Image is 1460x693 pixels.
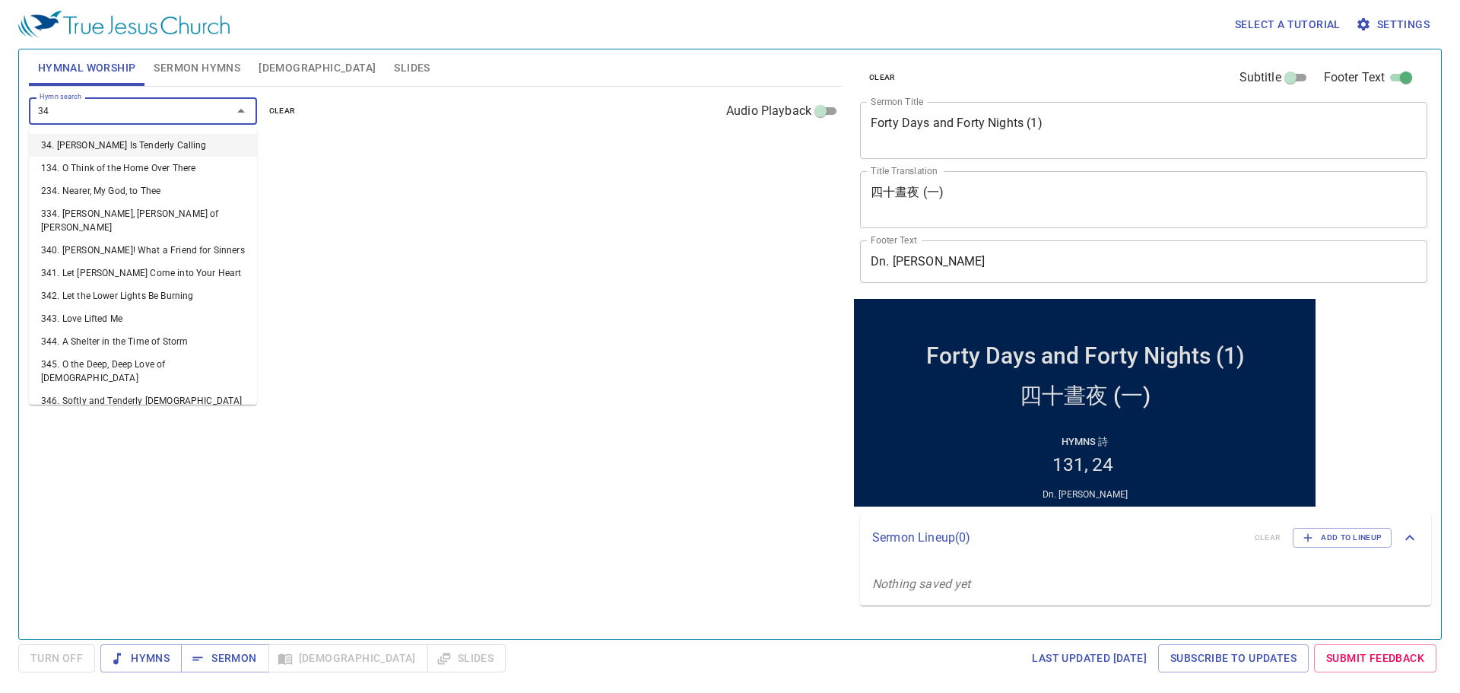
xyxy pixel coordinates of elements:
span: Slides [394,59,430,78]
li: 342. Let the Lower Lights Be Burning [29,285,257,307]
li: 345. O the Deep, Deep Love of [DEMOGRAPHIC_DATA] [29,353,257,389]
button: Sermon [181,644,268,672]
iframe: from-child [854,299,1316,507]
li: 234. Nearer, My God, to Thee [29,180,257,202]
li: 340. [PERSON_NAME]! What a Friend for Sinners [29,239,257,262]
li: 334. [PERSON_NAME], [PERSON_NAME] of [PERSON_NAME] [29,202,257,239]
span: Hymns [113,649,170,668]
div: Sermon Lineup(0)clearAdd to Lineup [860,513,1431,563]
li: 344. A Shelter in the Time of Storm [29,330,257,353]
button: Close [230,100,252,122]
button: clear [860,68,905,87]
p: Sermon Lineup ( 0 ) [872,529,1243,547]
span: Subscribe to Updates [1170,649,1297,668]
a: Subscribe to Updates [1158,644,1309,672]
span: Select a tutorial [1235,15,1341,34]
span: Submit Feedback [1326,649,1424,668]
img: True Jesus Church [18,11,230,38]
span: [DEMOGRAPHIC_DATA] [259,59,376,78]
li: 134. O Think of the Home Over There [29,157,257,180]
button: clear [260,102,305,120]
span: Hymnal Worship [38,59,136,78]
textarea: Forty Days and Forty Nights (1) [871,116,1417,145]
i: Nothing saved yet [872,577,971,591]
button: Settings [1353,11,1436,39]
a: Last updated [DATE] [1026,644,1153,672]
button: Add to Lineup [1293,528,1392,548]
span: Add to Lineup [1303,531,1382,545]
span: clear [869,71,896,84]
li: 346. Softly and Tenderly [DEMOGRAPHIC_DATA] Is Calling [29,389,257,426]
span: Subtitle [1239,68,1281,87]
li: 343. Love Lifted Me [29,307,257,330]
span: clear [269,104,296,118]
a: Submit Feedback [1314,644,1436,672]
li: 341. Let [PERSON_NAME] Come into Your Heart [29,262,257,285]
span: Audio Playback [726,102,811,120]
span: Last updated [DATE] [1032,649,1147,668]
span: Settings [1359,15,1430,34]
button: Select a tutorial [1229,11,1347,39]
textarea: 四十晝夜 (一) [871,185,1417,214]
span: Sermon [193,649,256,668]
span: Sermon Hymns [154,59,240,78]
li: 34. [PERSON_NAME] Is Tenderly Calling [29,134,257,157]
button: Hymns [100,644,182,672]
span: Footer Text [1324,68,1385,87]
